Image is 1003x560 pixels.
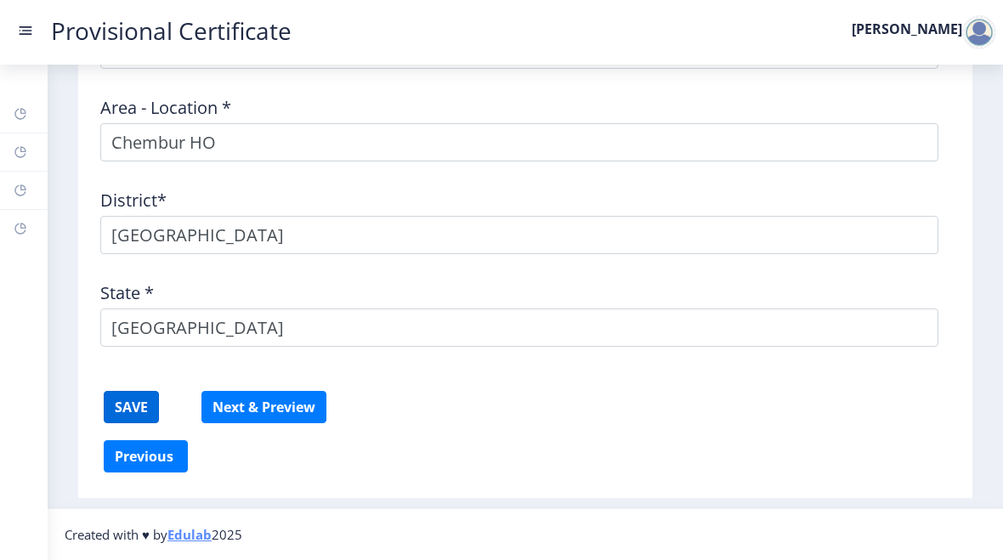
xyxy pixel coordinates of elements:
[104,440,188,472] button: Previous ‍
[104,391,159,423] button: SAVE
[65,526,242,543] span: Created with ♥ by 2025
[852,22,962,36] label: [PERSON_NAME]
[201,391,326,423] button: Next & Preview
[100,192,167,209] label: District*
[100,285,154,302] label: State *
[100,123,938,161] input: Area - Location
[167,526,212,543] a: Edulab
[100,99,231,116] label: Area - Location *
[100,308,938,347] input: State
[34,22,309,40] a: Provisional Certificate
[100,216,938,254] input: District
